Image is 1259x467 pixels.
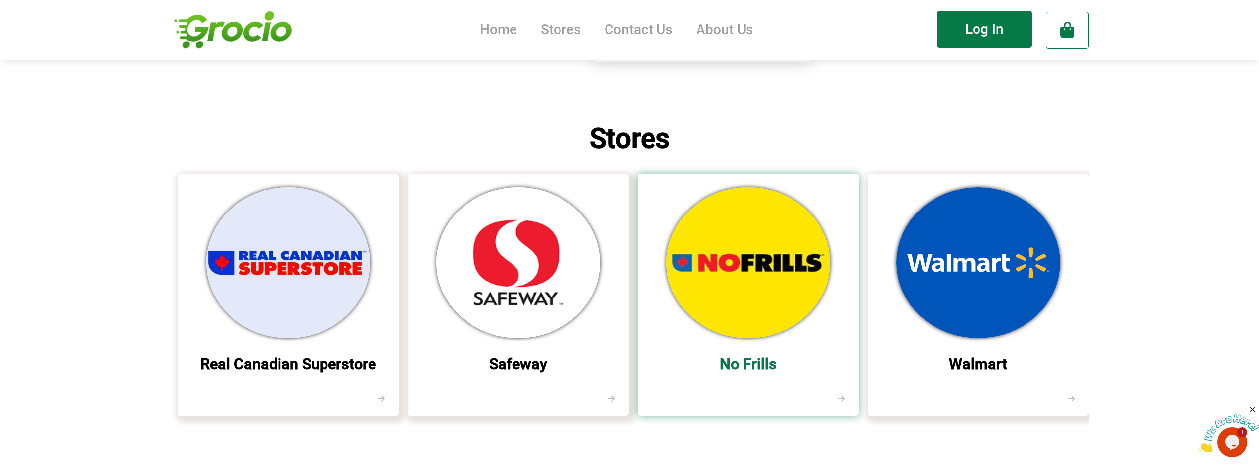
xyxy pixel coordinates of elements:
a: Contact Us [605,21,672,38]
iframe: chat widget [1198,405,1259,452]
img: bakery-image [436,187,600,338]
img: bakery-image [666,187,830,338]
a: bakery-image Safeway [408,174,629,388]
a: Stores [541,21,581,38]
li: Safeway [421,357,615,382]
a: bakery-image No Frills [638,174,859,388]
li: Walmart [882,357,1075,382]
a: bakery-image Real Canadian Superstore [178,174,399,388]
li: Real Canadian Superstore [191,357,385,382]
img: grocio [170,2,296,57]
a: Log In [937,11,1046,49]
a: bakery-image Walmart [868,174,1089,388]
a: Home [480,21,517,38]
a: About Us [696,21,753,38]
li: Log In [937,11,1032,48]
img: bakery-image [206,187,370,338]
img: bakery-image [896,187,1060,338]
h3: Stores [170,125,1089,152]
li: No Frills [652,357,845,382]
